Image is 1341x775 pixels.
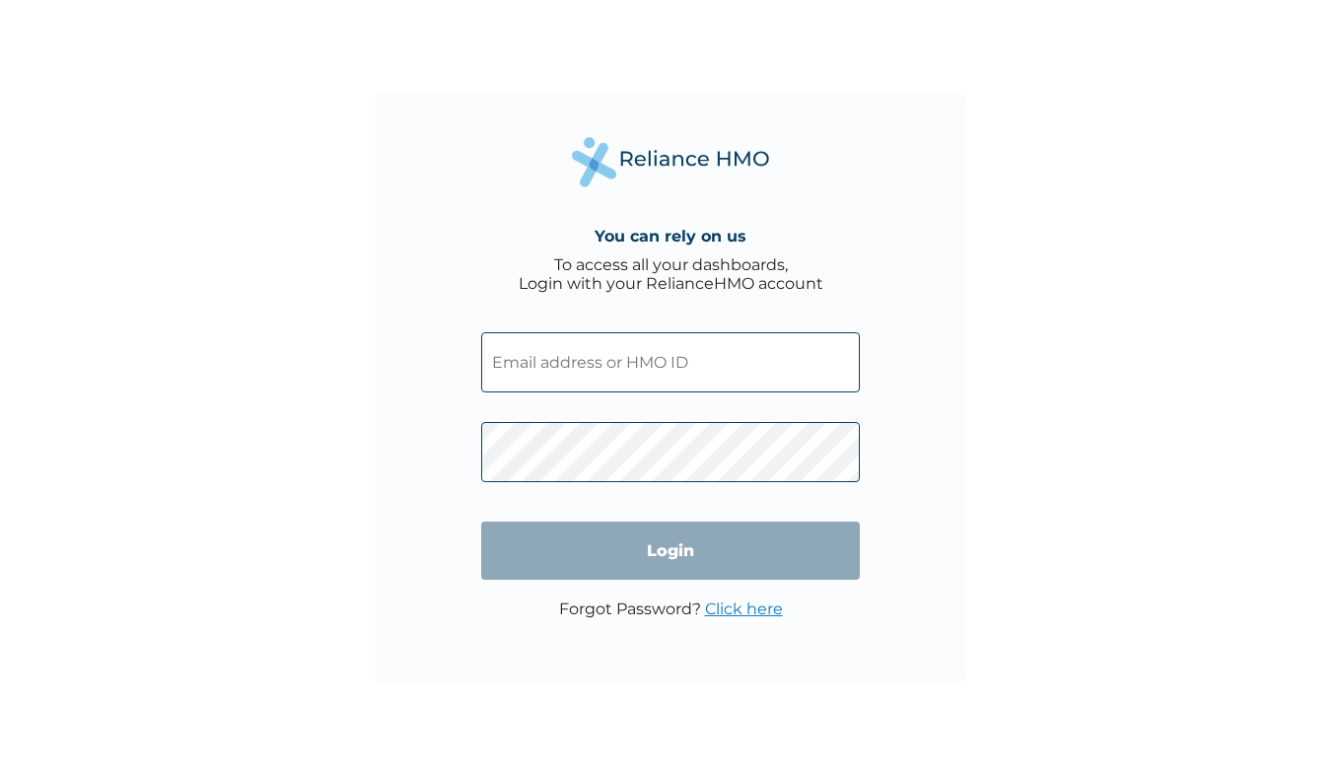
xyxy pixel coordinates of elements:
div: To access all your dashboards, Login with your RelianceHMO account [519,255,823,293]
p: Forgot Password? [559,599,783,618]
h4: You can rely on us [595,227,746,246]
a: Click here [705,599,783,618]
img: Reliance Health's Logo [572,137,769,187]
input: Login [481,522,860,580]
input: Email address or HMO ID [481,332,860,392]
